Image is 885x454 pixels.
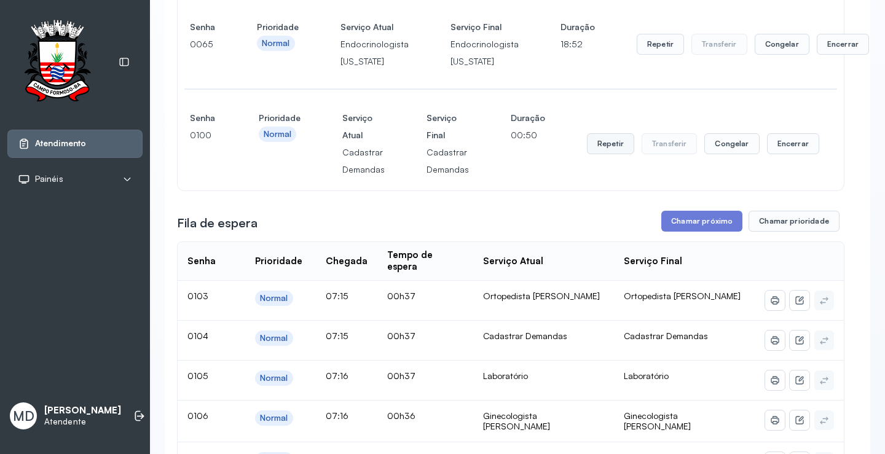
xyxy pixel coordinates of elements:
p: 00:50 [511,127,545,144]
div: Normal [260,293,288,303]
button: Encerrar [817,34,869,55]
div: Normal [260,413,288,423]
button: Repetir [587,133,634,154]
h4: Serviço Atual [342,109,385,144]
button: Transferir [642,133,698,154]
h4: Senha [190,109,217,127]
span: 00h36 [387,410,415,421]
span: Ortopedista [PERSON_NAME] [624,291,741,301]
p: [PERSON_NAME] [44,405,121,417]
span: Atendimento [35,138,86,149]
div: Normal [260,373,288,383]
p: Cadastrar Demandas [342,144,385,178]
button: Repetir [637,34,684,55]
button: Transferir [691,34,747,55]
button: Chamar prioridade [749,211,840,232]
h4: Duração [560,18,595,36]
button: Encerrar [767,133,819,154]
span: 00h37 [387,291,415,301]
span: Laboratório [624,370,669,381]
span: 00h37 [387,370,415,381]
h4: Prioridade [257,18,299,36]
p: Atendente [44,417,121,427]
div: Laboratório [483,370,604,382]
div: Normal [264,129,292,139]
div: Ginecologista [PERSON_NAME] [483,410,604,432]
p: 0100 [190,127,217,144]
div: Serviço Atual [483,256,543,267]
span: Cadastrar Demandas [624,331,708,341]
span: 0105 [187,370,208,381]
div: Tempo de espera [387,249,463,273]
p: Endocrinologista [US_STATE] [340,36,409,70]
span: 07:16 [326,410,348,421]
button: Congelar [704,133,759,154]
span: Painéis [35,174,63,184]
div: Normal [260,333,288,343]
p: Endocrinologista [US_STATE] [450,36,519,70]
h4: Serviço Atual [340,18,409,36]
span: 07:15 [326,331,348,341]
h4: Prioridade [259,109,301,127]
img: Logotipo do estabelecimento [13,20,101,105]
span: 00h37 [387,331,415,341]
button: Chamar próximo [661,211,742,232]
p: 0065 [190,36,215,53]
button: Congelar [755,34,809,55]
div: Prioridade [255,256,302,267]
a: Atendimento [18,138,132,150]
span: 07:16 [326,370,348,381]
span: 0103 [187,291,208,301]
h4: Senha [190,18,215,36]
h3: Fila de espera [177,214,258,232]
div: Senha [187,256,216,267]
span: Ginecologista [PERSON_NAME] [624,410,691,432]
span: 0104 [187,331,208,341]
h4: Serviço Final [427,109,469,144]
div: Cadastrar Demandas [483,331,604,342]
span: 0106 [187,410,208,421]
span: 07:15 [326,291,348,301]
div: Ortopedista [PERSON_NAME] [483,291,604,302]
div: Chegada [326,256,368,267]
div: Serviço Final [624,256,682,267]
p: Cadastrar Demandas [427,144,469,178]
h4: Duração [511,109,545,127]
p: 18:52 [560,36,595,53]
h4: Serviço Final [450,18,519,36]
div: Normal [262,38,290,49]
